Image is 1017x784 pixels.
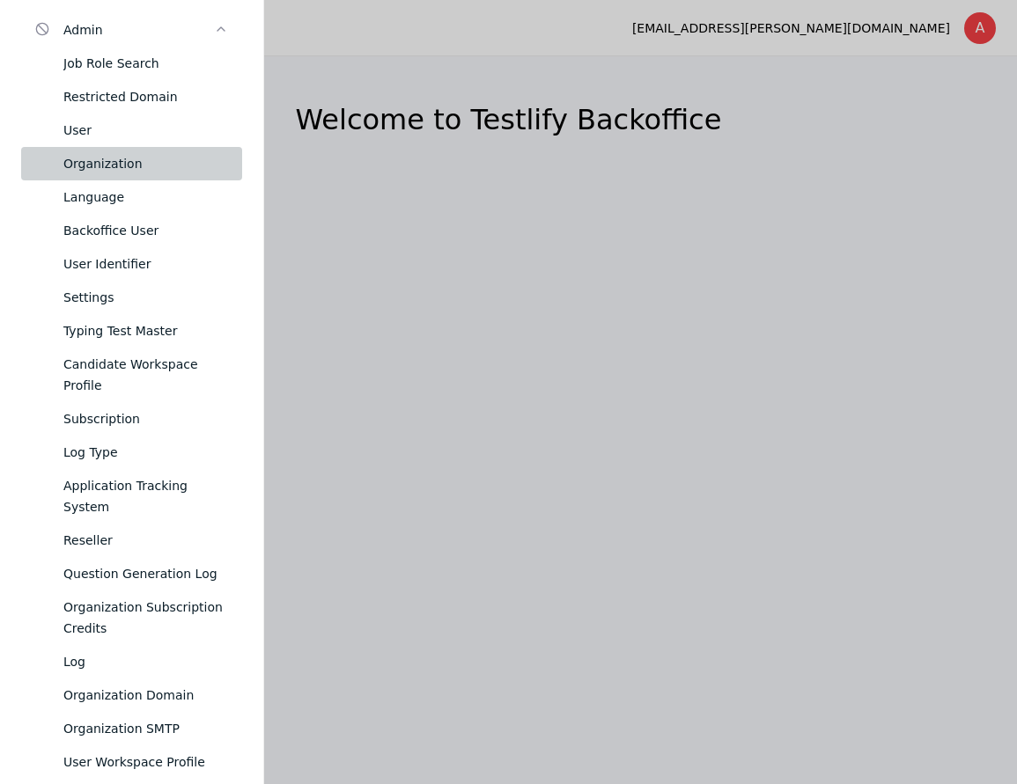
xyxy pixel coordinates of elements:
[63,597,228,639] div: Organization Subscription Credits
[21,214,242,247] a: Backoffice User
[63,475,228,517] div: Application Tracking System
[63,287,228,308] div: Settings
[63,563,228,584] div: Question Generation Log
[21,469,242,524] a: Application Tracking System
[21,524,242,557] a: Reseller
[21,590,242,645] a: Organization Subscription Credits
[21,314,242,348] a: Typing Test Master
[63,187,228,208] div: Language
[21,247,242,281] a: User Identifier
[63,751,228,773] div: User Workspace Profile
[63,153,228,174] div: Organization
[21,281,242,314] a: Settings
[21,147,242,180] a: Organization
[21,745,242,779] a: User Workspace Profile
[21,645,242,678] a: Log
[63,408,228,429] div: Subscription
[63,320,228,341] div: Typing Test Master
[63,19,214,40] div: Admin
[21,114,242,147] a: User
[21,47,242,80] a: Job Role Search
[63,253,228,275] div: User Identifier
[63,220,228,241] div: Backoffice User
[21,678,242,712] a: Organization Domain
[21,348,242,402] a: Candidate Workspace Profile
[21,712,242,745] a: Organization SMTP
[63,530,228,551] div: Reseller
[63,120,228,141] div: User
[63,685,228,706] div: Organization Domain
[63,53,228,74] div: Job Role Search
[21,436,242,469] a: Log Type
[21,80,242,114] a: Restricted Domain
[63,442,228,463] div: Log Type
[21,180,242,214] a: Language
[63,651,228,672] div: Log
[63,354,228,396] div: Candidate Workspace Profile
[63,718,228,739] div: Organization SMTP
[21,557,242,590] a: Question Generation Log
[63,86,228,107] div: Restricted Domain
[21,402,242,436] a: Subscription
